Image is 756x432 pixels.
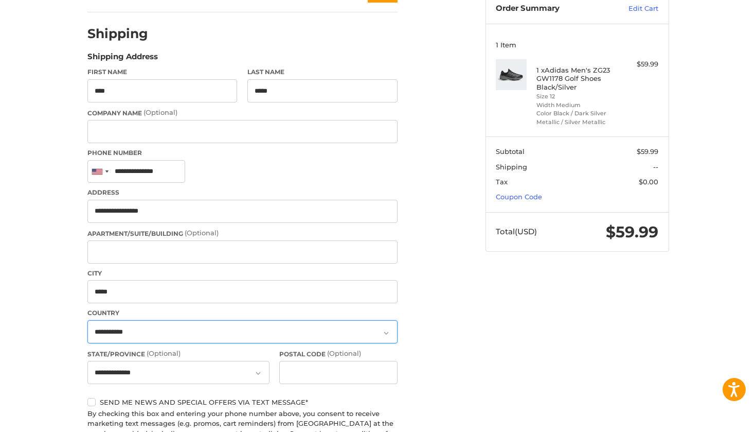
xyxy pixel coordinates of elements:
[87,269,398,278] label: City
[185,229,219,237] small: (Optional)
[496,227,537,236] span: Total (USD)
[496,193,542,201] a: Coupon Code
[279,349,398,359] label: Postal Code
[606,222,658,241] span: $59.99
[87,308,398,318] label: Country
[618,59,658,70] div: $59.99
[143,108,177,116] small: (Optional)
[637,147,658,155] span: $59.99
[247,67,398,77] label: Last Name
[496,4,606,14] h3: Order Summary
[88,161,112,183] div: United States: +1
[87,398,398,406] label: Send me news and special offers via text message*
[639,178,658,186] span: $0.00
[653,163,658,171] span: --
[536,92,615,101] li: Size 12
[496,41,658,49] h3: 1 Item
[87,26,148,42] h2: Shipping
[536,66,615,91] h4: 1 x Adidas Men's ZG23 GW1178 Golf Shoes Black/Silver
[536,109,615,126] li: Color Black / Dark Silver Metallic / Silver Metallic
[87,148,398,158] label: Phone Number
[496,178,508,186] span: Tax
[87,188,398,197] label: Address
[606,4,658,14] a: Edit Cart
[87,108,398,118] label: Company Name
[496,147,525,155] span: Subtotal
[87,349,269,359] label: State/Province
[496,163,527,171] span: Shipping
[87,228,398,238] label: Apartment/Suite/Building
[536,101,615,110] li: Width Medium
[87,51,158,67] legend: Shipping Address
[87,67,238,77] label: First Name
[147,349,181,357] small: (Optional)
[327,349,361,357] small: (Optional)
